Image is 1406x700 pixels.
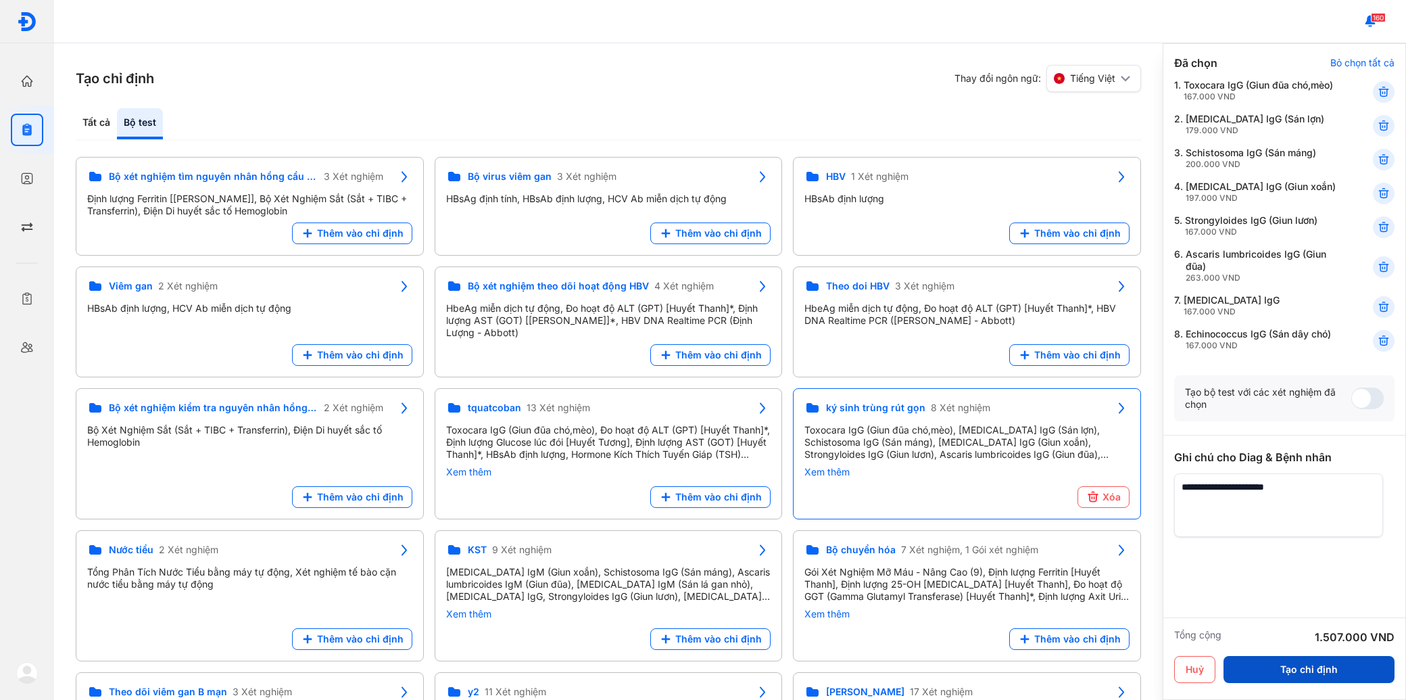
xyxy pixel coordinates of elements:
[1186,113,1324,136] div: [MEDICAL_DATA] IgG (Sán lợn)
[1034,633,1121,645] span: Thêm vào chỉ định
[1174,656,1215,683] button: Huỷ
[1034,227,1121,239] span: Thêm vào chỉ định
[87,193,412,217] div: Định lượng Ferritin [[PERSON_NAME]], Bộ Xét Nghiệm Sắt (Sắt + TIBC + Transferrin), Điện Di huyết ...
[1174,55,1217,71] div: Đã chọn
[317,227,404,239] span: Thêm vào chỉ định
[804,608,1130,620] div: Xem thêm
[1174,328,1340,351] div: 8.
[826,686,904,698] span: [PERSON_NAME]
[317,633,404,645] span: Thêm vào chỉ định
[901,544,1038,556] span: 7 Xét nghiệm, 1 Gói xét nghiệm
[1174,181,1340,204] div: 4.
[1186,328,1331,351] div: Echinococcus IgG (Sán dây chó)
[317,349,404,361] span: Thêm vào chỉ định
[1186,273,1340,283] div: 263.000 VND
[292,628,412,650] button: Thêm vào chỉ định
[1315,629,1395,645] div: 1.507.000 VND
[1186,193,1336,204] div: 197.000 VND
[804,302,1130,327] div: HbeAg miễn dịch tự động, Đo hoạt độ ALT (GPT) [Huyết Thanh]*, HBV DNA Realtime PCR ([PERSON_NAME]...
[76,69,154,88] h3: Tạo chỉ định
[1186,340,1331,351] div: 167.000 VND
[317,491,404,503] span: Thêm vào chỉ định
[117,108,163,139] div: Bộ test
[109,402,318,414] span: Bộ xét nghiệm kiểm tra nguyên nhân hồng cầu nhỏ nh
[468,544,487,556] span: KST
[1174,147,1340,170] div: 3.
[109,686,227,698] span: Theo dõi viêm gan B mạn
[1184,294,1280,317] div: [MEDICAL_DATA] IgG
[1174,294,1340,317] div: 7.
[1186,147,1316,170] div: Schistosoma IgG (Sán máng)
[324,170,383,183] span: 3 Xét nghiệm
[931,402,990,414] span: 8 Xét nghiệm
[895,280,954,292] span: 3 Xét nghiệm
[109,544,153,556] span: Nước tiểu
[826,280,890,292] span: Theo doi HBV
[654,280,714,292] span: 4 Xét nghiệm
[1077,486,1130,508] button: Xóa
[446,424,771,461] div: Toxocara IgG (Giun đũa chó,mèo), Đo hoạt độ ALT (GPT) [Huyết Thanh]*, Định lượng Glucose lúc đói ...
[492,544,552,556] span: 9 Xét nghiệm
[1174,248,1340,283] div: 6.
[826,170,846,183] span: HBV
[675,349,762,361] span: Thêm vào chỉ định
[87,566,412,590] div: Tổng Phân Tích Nước Tiểu bằng máy tự động, Xét nghiệm tế bào cặn nước tiểu bằng máy tự động
[1034,349,1121,361] span: Thêm vào chỉ định
[1186,159,1316,170] div: 200.000 VND
[1186,181,1336,204] div: [MEDICAL_DATA] IgG (Giun xoắn)
[109,170,318,183] span: Bộ xét nghiệm tìm nguyên nhân hồng cầu nhỏ nhược s
[1371,13,1386,22] span: 160
[159,544,218,556] span: 2 Xét nghiệm
[675,227,762,239] span: Thêm vào chỉ định
[650,223,771,244] button: Thêm vào chỉ định
[109,280,153,292] span: Viêm gan
[954,65,1141,92] div: Thay đổi ngôn ngữ:
[292,486,412,508] button: Thêm vào chỉ định
[910,686,973,698] span: 17 Xét nghiệm
[76,108,117,139] div: Tất cả
[1174,214,1340,237] div: 5.
[446,193,771,205] div: HBsAg định tính, HBsAb định lượng, HCV Ab miễn dịch tự động
[1009,628,1130,650] button: Thêm vào chỉ định
[851,170,908,183] span: 1 Xét nghiệm
[675,491,762,503] span: Thêm vào chỉ định
[446,466,771,478] div: Xem thêm
[1184,306,1280,317] div: 167.000 VND
[650,486,771,508] button: Thêm vào chỉ định
[158,280,218,292] span: 2 Xét nghiệm
[468,280,649,292] span: Bộ xét nghiệm theo dõi hoạt động HBV
[1330,57,1395,69] div: Bỏ chọn tất cả
[1009,344,1130,366] button: Thêm vào chỉ định
[1186,125,1324,136] div: 179.000 VND
[1185,386,1351,411] div: Tạo bộ test với các xét nghiệm đã chọn
[650,628,771,650] button: Thêm vào chỉ định
[446,566,771,603] div: [MEDICAL_DATA] IgM (Giun xoắn), Schistosoma IgG (Sán máng), Ascaris lumbricoides IgM (Giun đũa), ...
[1184,91,1333,102] div: 167.000 VND
[16,662,38,684] img: logo
[446,608,771,620] div: Xem thêm
[292,344,412,366] button: Thêm vào chỉ định
[1185,214,1317,237] div: Strongyloides IgG (Giun lươn)
[826,402,925,414] span: ký sinh trùng rút gọn
[468,170,552,183] span: Bộ virus viêm gan
[17,11,37,32] img: logo
[1184,79,1333,102] div: Toxocara IgG (Giun đũa chó,mèo)
[233,686,292,698] span: 3 Xét nghiệm
[468,402,521,414] span: tquatcoban
[87,424,412,448] div: Bộ Xét Nghiệm Sắt (Sắt + TIBC + Transferrin), Điện Di huyết sắc tố Hemoglobin
[446,302,771,339] div: HbeAg miễn dịch tự động, Đo hoạt độ ALT (GPT) [Huyết Thanh]*, Định lượng AST (GOT) [[PERSON_NAME]...
[324,402,383,414] span: 2 Xét nghiệm
[826,544,896,556] span: Bộ chuyển hóa
[1174,113,1340,136] div: 2.
[1185,227,1317,237] div: 167.000 VND
[292,223,412,244] button: Thêm vào chỉ định
[650,344,771,366] button: Thêm vào chỉ định
[527,402,590,414] span: 13 Xét nghiệm
[1102,491,1121,503] span: Xóa
[804,566,1130,603] div: Gói Xét Nghiệm Mỡ Máu - Nâng Cao (9), Định lượng Ferritin [Huyết Thanh], Định lượng 25-OH [MEDICA...
[1009,223,1130,244] button: Thêm vào chỉ định
[804,193,1130,205] div: HBsAb định lượng
[1223,656,1395,683] button: Tạo chỉ định
[1070,72,1115,85] span: Tiếng Việt
[1174,79,1340,102] div: 1.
